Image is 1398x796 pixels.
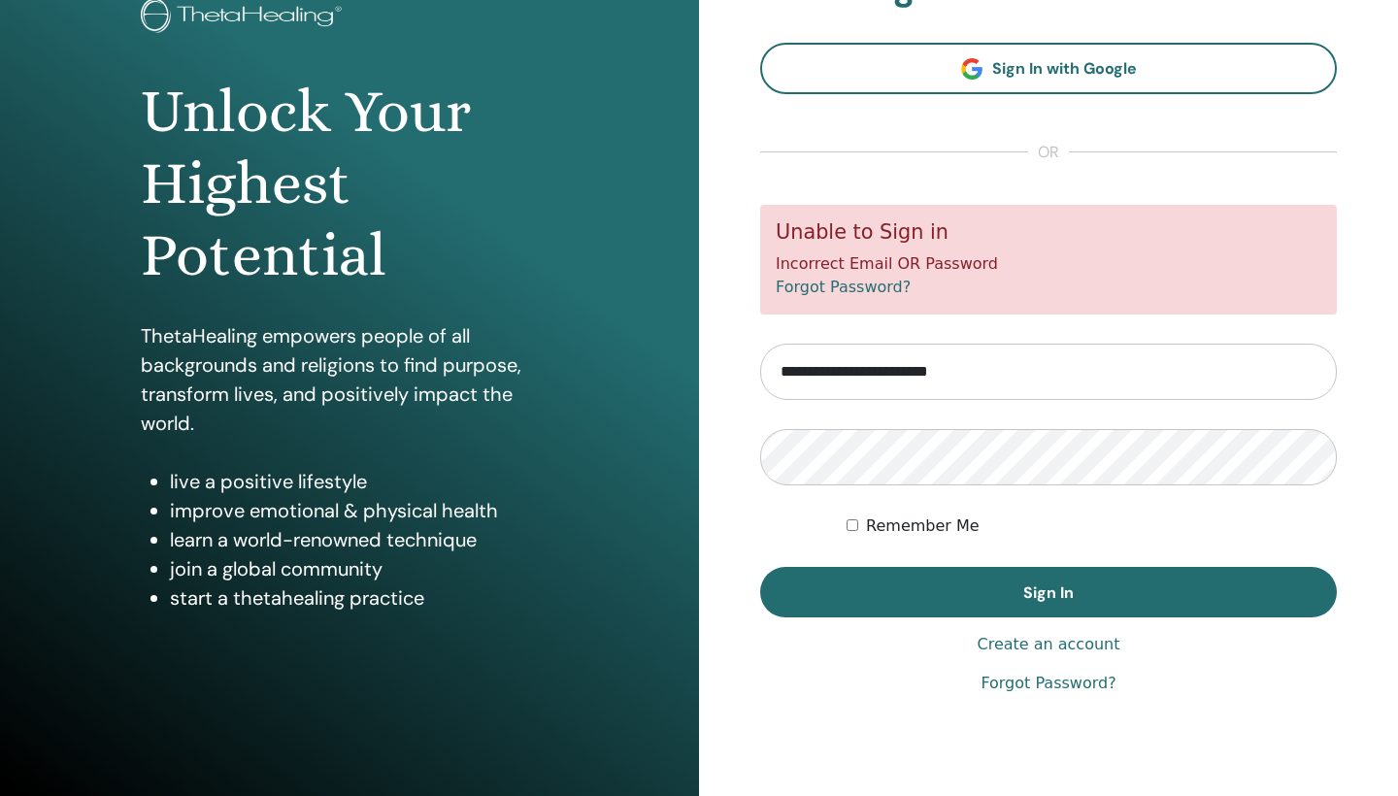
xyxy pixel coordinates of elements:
[776,278,911,296] a: Forgot Password?
[760,43,1337,94] a: Sign In with Google
[760,567,1337,617] button: Sign In
[847,514,1337,538] div: Keep me authenticated indefinitely or until I manually logout
[170,554,558,583] li: join a global community
[977,633,1119,656] a: Create an account
[776,220,1321,245] h5: Unable to Sign in
[170,496,558,525] li: improve emotional & physical health
[760,205,1337,315] div: Incorrect Email OR Password
[141,76,558,292] h1: Unlock Your Highest Potential
[141,321,558,438] p: ThetaHealing empowers people of all backgrounds and religions to find purpose, transform lives, a...
[170,583,558,613] li: start a thetahealing practice
[1023,582,1074,603] span: Sign In
[170,467,558,496] li: live a positive lifestyle
[866,514,980,538] label: Remember Me
[992,58,1137,79] span: Sign In with Google
[170,525,558,554] li: learn a world-renowned technique
[1028,141,1069,164] span: or
[981,672,1115,695] a: Forgot Password?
